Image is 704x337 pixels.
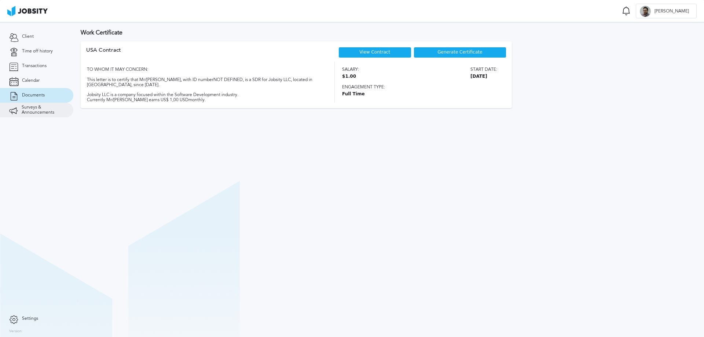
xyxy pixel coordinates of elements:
span: Start date: [470,67,497,72]
span: Salary: [342,67,359,72]
button: D[PERSON_NAME] [636,4,697,18]
span: Engagement type: [342,85,497,90]
span: Time off history [22,49,53,54]
span: Transactions [22,63,47,69]
span: Calendar [22,78,40,83]
span: Full Time [342,92,497,97]
span: [PERSON_NAME] [651,9,693,14]
span: Generate Certificate [437,50,482,55]
span: Documents [22,93,45,98]
a: View Contract [359,50,390,55]
div: D [640,6,651,17]
span: Settings [22,316,38,321]
div: TO WHOM IT MAY CONCERN: This letter is to certify that Mr/[PERSON_NAME], with ID number NOT DEFIN... [86,62,322,103]
h3: Work Certificate [81,29,697,36]
span: Surveys & Announcements [22,105,64,115]
span: Client [22,34,34,39]
span: $1.00 [342,74,359,79]
span: [DATE] [470,74,497,79]
label: Version: [9,329,23,334]
div: USA Contract [86,47,121,62]
img: ab4bad089aa723f57921c736e9817d99.png [7,6,48,16]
